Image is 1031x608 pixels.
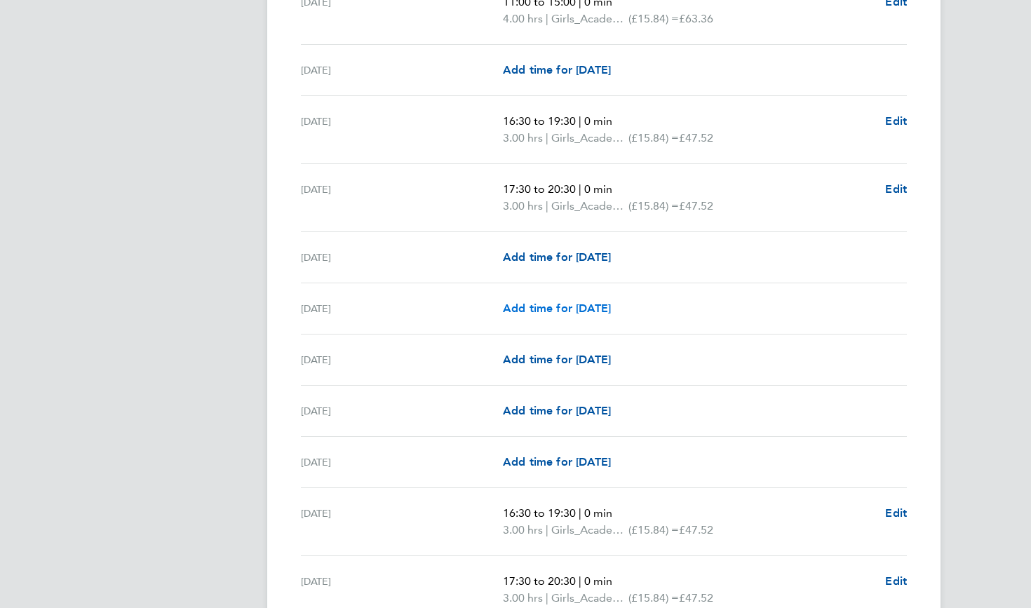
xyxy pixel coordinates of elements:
a: Edit [885,505,907,522]
a: Add time for [DATE] [503,454,611,471]
span: £47.52 [679,523,713,536]
span: 17:30 to 20:30 [503,574,576,588]
span: | [546,199,548,212]
span: Girls_Academy_Coach [551,130,628,147]
span: Add time for [DATE] [503,302,611,315]
div: [DATE] [301,403,503,419]
div: [DATE] [301,351,503,368]
span: 17:30 to 20:30 [503,182,576,196]
div: [DATE] [301,249,503,266]
a: Add time for [DATE] [503,249,611,266]
span: Add time for [DATE] [503,455,611,468]
span: 0 min [584,114,612,128]
div: [DATE] [301,454,503,471]
span: Add time for [DATE] [503,63,611,76]
span: 0 min [584,182,612,196]
span: (£15.84) = [628,199,679,212]
span: 0 min [584,574,612,588]
span: Girls_Academy_Coach [551,590,628,607]
div: [DATE] [301,181,503,215]
div: [DATE] [301,113,503,147]
div: [DATE] [301,62,503,79]
span: 16:30 to 19:30 [503,506,576,520]
span: Girls_Academy_Coach [551,11,628,27]
span: Edit [885,506,907,520]
a: Add time for [DATE] [503,300,611,317]
span: | [579,182,581,196]
span: | [546,131,548,144]
span: (£15.84) = [628,591,679,604]
span: Add time for [DATE] [503,353,611,366]
span: 0 min [584,506,612,520]
span: Edit [885,574,907,588]
span: 16:30 to 19:30 [503,114,576,128]
a: Add time for [DATE] [503,62,611,79]
span: Edit [885,114,907,128]
span: | [546,523,548,536]
span: Add time for [DATE] [503,250,611,264]
span: 3.00 hrs [503,523,543,536]
span: (£15.84) = [628,523,679,536]
span: | [546,591,548,604]
span: 3.00 hrs [503,199,543,212]
span: Girls_Academy_Coach [551,522,628,539]
span: Girls_Academy_Coach [551,198,628,215]
span: | [546,12,548,25]
span: | [579,574,581,588]
div: [DATE] [301,300,503,317]
a: Add time for [DATE] [503,403,611,419]
span: | [579,114,581,128]
span: £63.36 [679,12,713,25]
span: (£15.84) = [628,12,679,25]
span: £47.52 [679,131,713,144]
span: | [579,506,581,520]
span: Edit [885,182,907,196]
span: 3.00 hrs [503,131,543,144]
span: (£15.84) = [628,131,679,144]
div: [DATE] [301,505,503,539]
span: £47.52 [679,591,713,604]
span: 4.00 hrs [503,12,543,25]
span: £47.52 [679,199,713,212]
a: Edit [885,181,907,198]
span: Add time for [DATE] [503,404,611,417]
a: Edit [885,113,907,130]
span: 3.00 hrs [503,591,543,604]
a: Edit [885,573,907,590]
div: [DATE] [301,573,503,607]
a: Add time for [DATE] [503,351,611,368]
